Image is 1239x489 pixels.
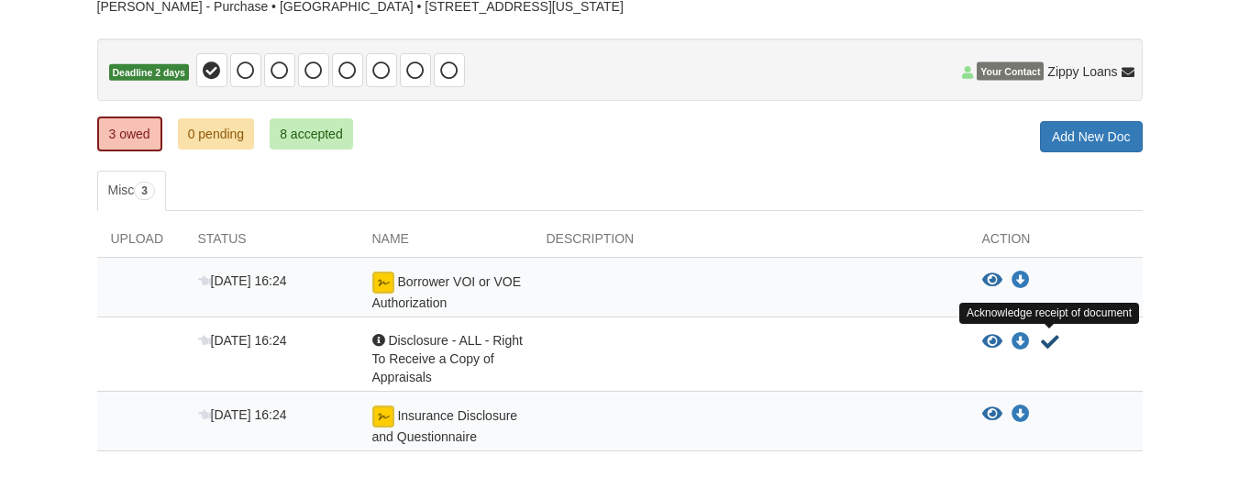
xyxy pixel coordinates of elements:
a: Download Disclosure - ALL - Right To Receive a Copy of Appraisals [1012,335,1030,350]
a: Download Borrower VOI or VOE Authorization [1012,273,1030,288]
span: Deadline 2 days [109,64,189,82]
span: Zippy Loans [1047,62,1117,81]
div: Status [184,229,359,257]
span: Borrower VOI or VOE Authorization [372,274,521,310]
div: Upload [97,229,184,257]
span: 3 [134,182,155,200]
div: Action [968,229,1143,257]
img: Preparing document [372,406,394,428]
span: Disclosure - ALL - Right To Receive a Copy of Appraisals [372,333,523,384]
button: Acknowledge receipt of document [1039,331,1061,353]
div: Description [533,229,968,257]
span: Your Contact [977,62,1044,81]
a: Misc [97,171,166,211]
div: Name [359,229,533,257]
img: Preparing document [372,272,394,294]
a: 3 owed [97,117,162,151]
span: [DATE] 16:24 [198,333,287,348]
span: [DATE] 16:24 [198,407,287,422]
a: Download Insurance Disclosure and Questionnaire [1012,407,1030,422]
span: [DATE] 16:24 [198,273,287,288]
a: 0 pending [178,118,255,150]
div: Acknowledge receipt of document [959,303,1139,324]
a: Add New Doc [1040,121,1143,152]
span: Insurance Disclosure and Questionnaire [372,408,518,444]
button: View Insurance Disclosure and Questionnaire [982,406,1002,424]
a: 8 accepted [270,118,353,150]
button: View Disclosure - ALL - Right To Receive a Copy of Appraisals [982,333,1002,351]
button: View Borrower VOI or VOE Authorization [982,272,1002,290]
